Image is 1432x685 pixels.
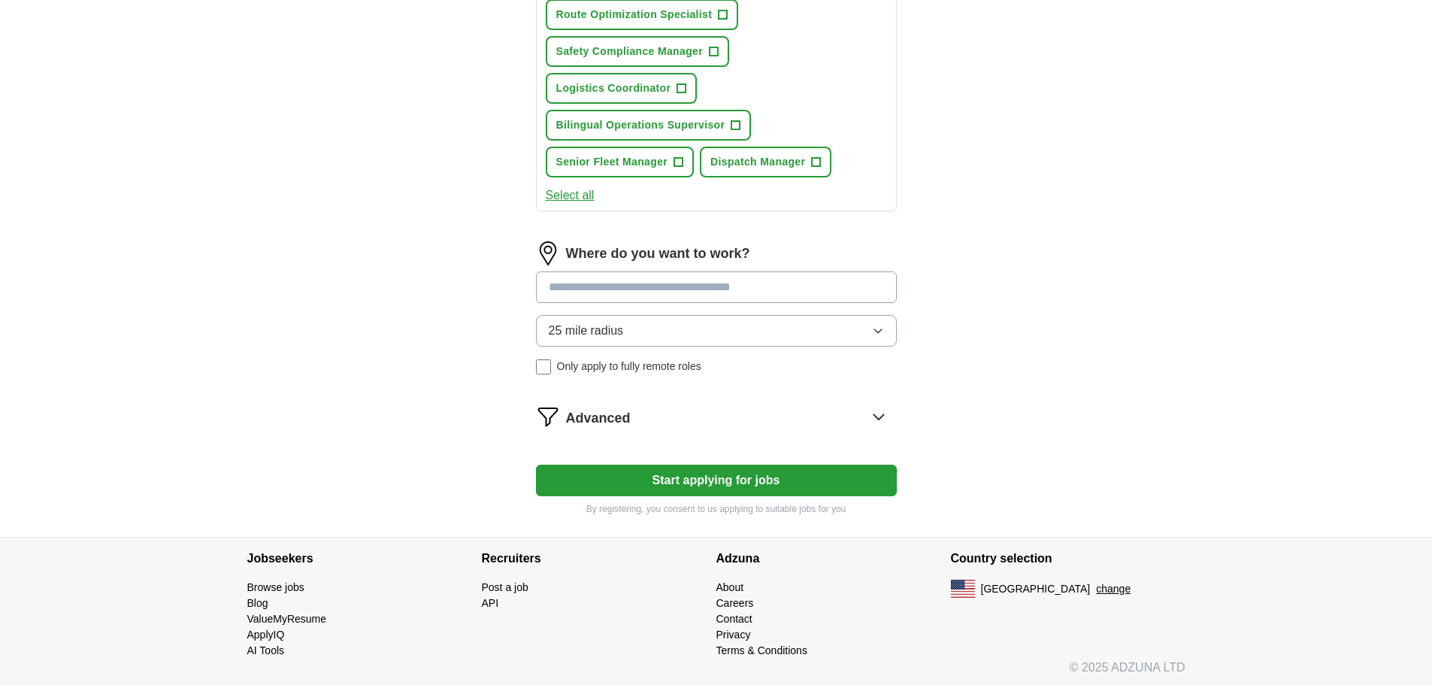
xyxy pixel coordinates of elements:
[556,154,668,170] span: Senior Fleet Manager
[556,7,713,23] span: Route Optimization Specialist
[247,613,327,625] a: ValueMyResume
[716,613,752,625] a: Contact
[546,73,698,104] button: Logistics Coordinator
[546,186,595,205] button: Select all
[700,147,831,177] button: Dispatch Manager
[716,629,751,641] a: Privacy
[566,408,631,429] span: Advanced
[247,644,285,656] a: AI Tools
[482,581,528,593] a: Post a job
[247,597,268,609] a: Blog
[247,629,285,641] a: ApplyIQ
[247,581,304,593] a: Browse jobs
[536,465,897,496] button: Start applying for jobs
[566,244,750,264] label: Where do you want to work?
[536,502,897,516] p: By registering, you consent to us applying to suitable jobs for you
[536,241,560,265] img: location.png
[536,359,551,374] input: Only apply to fully remote roles
[710,154,805,170] span: Dispatch Manager
[716,597,754,609] a: Careers
[549,322,624,340] span: 25 mile radius
[556,80,671,96] span: Logistics Coordinator
[556,117,725,133] span: Bilingual Operations Supervisor
[557,359,701,374] span: Only apply to fully remote roles
[556,44,703,59] span: Safety Compliance Manager
[716,644,807,656] a: Terms & Conditions
[546,36,729,67] button: Safety Compliance Manager
[951,538,1185,580] h4: Country selection
[482,597,499,609] a: API
[981,581,1091,597] span: [GEOGRAPHIC_DATA]
[716,581,744,593] a: About
[546,147,695,177] button: Senior Fleet Manager
[536,315,897,347] button: 25 mile radius
[546,110,752,141] button: Bilingual Operations Supervisor
[536,405,560,429] img: filter
[951,580,975,598] img: US flag
[1096,581,1131,597] button: change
